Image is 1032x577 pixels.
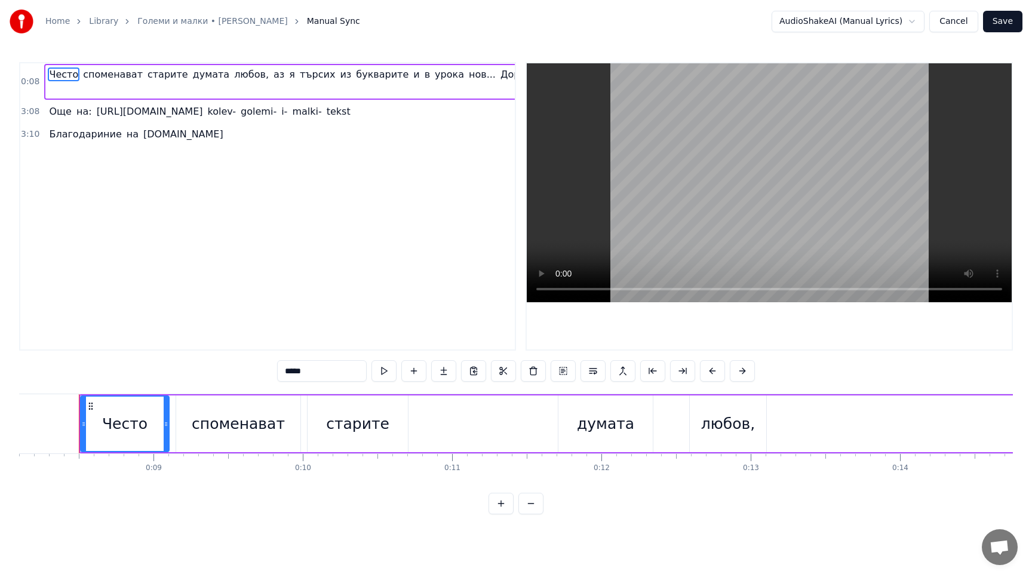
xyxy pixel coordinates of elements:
span: аз [272,67,285,81]
a: Големи и малки • [PERSON_NAME] [137,16,287,27]
span: споменават [82,67,144,81]
span: урока [434,67,465,81]
span: Дори [499,67,527,81]
div: споменават [192,413,285,435]
div: 0:14 [892,464,908,473]
span: нов... [468,67,497,81]
span: [DOMAIN_NAME] [142,127,225,141]
span: я [288,67,296,81]
span: и [412,67,420,81]
span: думата [192,67,231,81]
span: malki- [291,105,322,118]
span: Благодариние [48,127,122,141]
div: любов, [701,413,755,435]
span: i- [280,105,288,118]
span: търсих [299,67,336,81]
span: golemi- [239,105,278,118]
div: думата [577,413,634,435]
span: 3:10 [21,128,39,140]
span: [URL][DOMAIN_NAME] [96,105,204,118]
span: букварите [355,67,410,81]
button: Save [983,11,1022,32]
span: Още [48,105,73,118]
span: kolev- [207,105,238,118]
span: из [339,67,352,81]
a: Home [45,16,70,27]
span: старите [146,67,189,81]
div: старите [326,413,389,435]
div: 0:11 [444,464,460,473]
span: tekst [325,105,352,118]
div: 0:12 [594,464,610,473]
span: 3:08 [21,106,39,118]
span: 0:08 [21,76,39,88]
img: youka [10,10,33,33]
nav: breadcrumb [45,16,360,27]
span: Често [48,67,79,81]
span: в [423,67,431,81]
div: 0:09 [146,464,162,473]
div: 0:13 [743,464,759,473]
div: Често [102,413,148,435]
button: Cancel [929,11,978,32]
div: 0:10 [295,464,311,473]
span: на: [75,105,93,118]
a: Library [89,16,118,27]
span: Manual Sync [307,16,360,27]
div: Отворен чат [982,529,1018,565]
span: на [125,127,140,141]
span: любов, [233,67,270,81]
